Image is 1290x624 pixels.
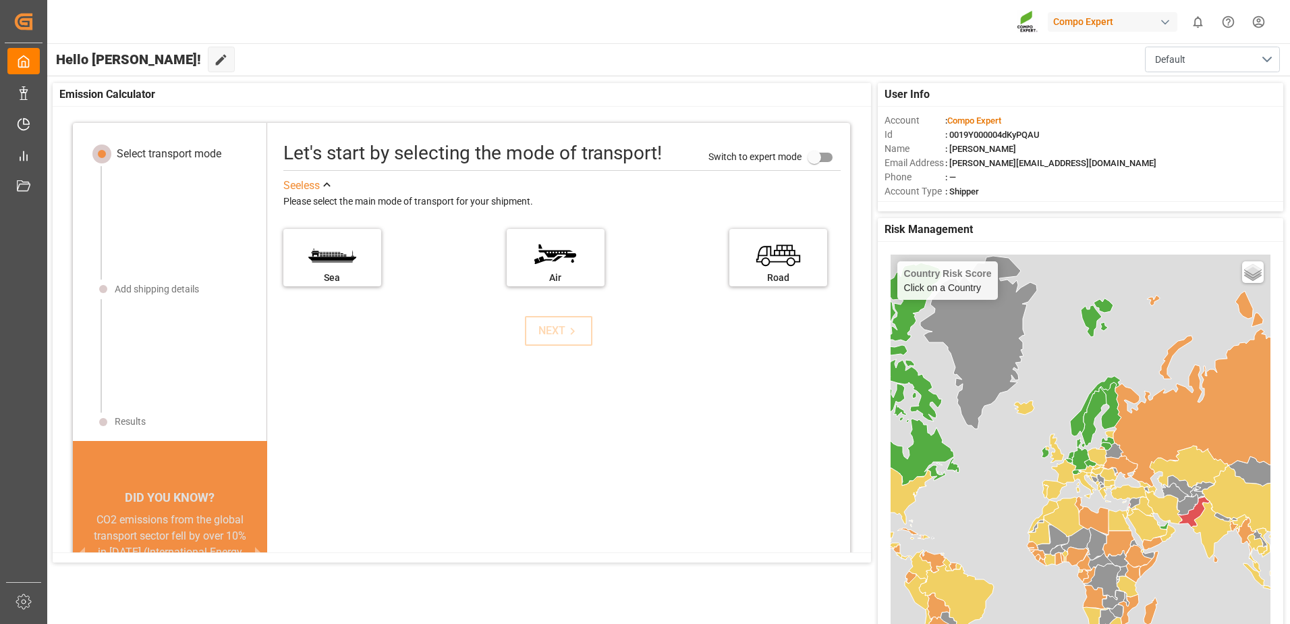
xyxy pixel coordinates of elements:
span: Id [885,128,945,142]
span: Switch to expert mode [708,151,802,161]
div: Let's start by selecting the mode of transport! [283,139,662,167]
h4: Country Risk Score [904,268,992,279]
div: NEXT [538,323,580,339]
span: Hello [PERSON_NAME]! [56,47,201,72]
div: Select transport mode [117,146,221,162]
span: Compo Expert [947,115,1001,126]
div: Please select the main mode of transport for your shipment. [283,194,841,210]
div: CO2 emissions from the global transport sector fell by over 10% in [DATE] (International Energy A... [89,512,251,577]
span: : Shipper [945,186,979,197]
img: Screenshot%202023-09-29%20at%2010.02.21.png_1712312052.png [1017,10,1038,34]
span: Default [1155,53,1185,67]
span: Account Type [885,184,945,199]
span: User Info [885,86,930,103]
span: : [945,115,1001,126]
button: show 0 new notifications [1183,7,1213,37]
span: Name [885,142,945,156]
button: NEXT [525,316,592,346]
div: Air [513,271,598,285]
div: Sea [290,271,374,285]
div: See less [283,178,320,194]
button: next slide / item [248,512,267,593]
div: Compo Expert [1048,12,1177,32]
span: Account [885,113,945,128]
div: Click on a Country [904,268,992,293]
button: previous slide / item [73,512,92,593]
div: DID YOU KNOW? [73,484,267,512]
span: Email Address [885,156,945,170]
div: Add shipping details [115,282,199,296]
span: : — [945,172,956,182]
button: Compo Expert [1048,9,1183,34]
span: : [PERSON_NAME] [945,144,1016,154]
span: : [PERSON_NAME][EMAIL_ADDRESS][DOMAIN_NAME] [945,158,1156,168]
span: Risk Management [885,222,973,238]
div: Road [736,271,820,285]
button: open menu [1145,47,1280,72]
span: : 0019Y000004dKyPQAU [945,130,1040,140]
span: Emission Calculator [59,86,155,103]
div: Results [115,415,146,429]
button: Help Center [1213,7,1243,37]
a: Layers [1242,261,1264,283]
span: Phone [885,170,945,184]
